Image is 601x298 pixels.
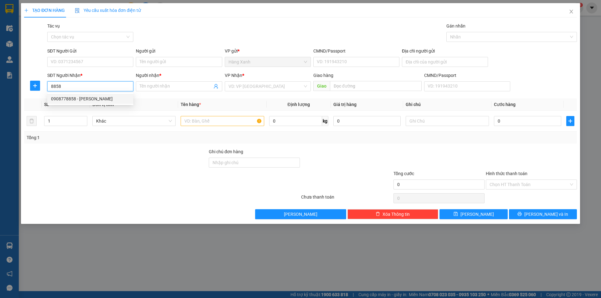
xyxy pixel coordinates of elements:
[51,95,130,102] div: 0908778858 - [PERSON_NAME]
[566,116,574,126] button: plus
[229,57,307,67] span: Hàng Xanh
[24,8,65,13] span: TẠO ĐƠN HÀNG
[439,209,507,219] button: save[PERSON_NAME]
[136,48,222,54] div: Người gửi
[96,116,172,126] span: Khác
[347,209,439,219] button: deleteXóa Thông tin
[27,134,232,141] div: Tổng: 1
[75,8,80,13] img: icon
[333,116,401,126] input: 0
[406,116,489,126] input: Ghi Chú
[322,116,328,126] span: kg
[517,212,522,217] span: printer
[47,94,133,104] div: 0908778858 - Xuan
[424,72,510,79] div: CMND/Passport
[209,158,300,168] input: Ghi chú đơn hàng
[562,3,580,21] button: Close
[403,98,491,111] th: Ghi chú
[376,212,380,217] span: delete
[567,119,574,124] span: plus
[225,73,242,78] span: VP Nhận
[24,8,28,13] span: plus
[47,23,60,28] label: Tác vụ
[333,102,357,107] span: Giá trị hàng
[44,102,49,107] span: SL
[181,116,264,126] input: VD: Bàn, Ghế
[383,211,410,218] span: Xóa Thông tin
[393,171,414,176] span: Tổng cước
[569,9,574,14] span: close
[288,102,310,107] span: Định lượng
[47,72,133,79] div: SĐT Người Nhận
[313,81,330,91] span: Giao
[209,149,243,154] label: Ghi chú đơn hàng
[454,212,458,217] span: save
[509,209,577,219] button: printer[PERSON_NAME] và In
[402,57,488,67] input: Địa chỉ của người gửi
[30,83,40,88] span: plus
[300,194,393,205] div: Chưa thanh toán
[402,48,488,54] div: Địa chỉ người gửi
[213,84,218,89] span: user-add
[30,81,40,91] button: plus
[255,209,346,219] button: [PERSON_NAME]
[446,23,465,28] label: Gán nhãn
[524,211,568,218] span: [PERSON_NAME] và In
[460,211,494,218] span: [PERSON_NAME]
[47,48,133,54] div: SĐT Người Gửi
[494,102,516,107] span: Cước hàng
[486,171,527,176] label: Hình thức thanh toán
[313,73,333,78] span: Giao hàng
[225,48,311,54] div: VP gửi
[284,211,317,218] span: [PERSON_NAME]
[181,102,201,107] span: Tên hàng
[75,8,141,13] span: Yêu cầu xuất hóa đơn điện tử
[27,116,37,126] button: delete
[136,72,222,79] div: Người nhận
[330,81,422,91] input: Dọc đường
[313,48,399,54] div: CMND/Passport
